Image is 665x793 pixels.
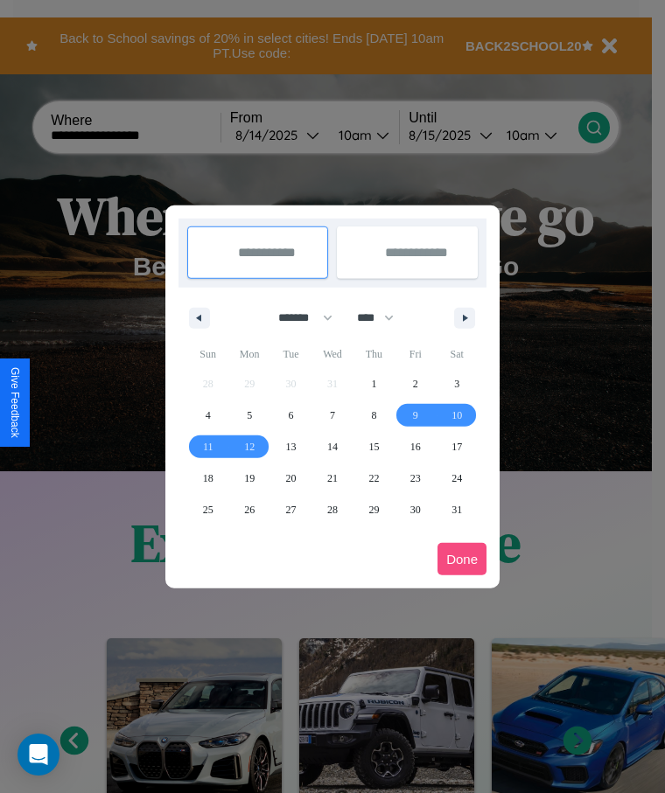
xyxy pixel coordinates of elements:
[437,463,478,494] button: 24
[353,494,395,525] button: 29
[270,340,311,368] span: Tue
[203,494,213,525] span: 25
[368,494,379,525] span: 29
[330,400,335,431] span: 7
[454,368,459,400] span: 3
[437,368,478,400] button: 3
[410,431,421,463] span: 16
[368,463,379,494] span: 22
[451,494,462,525] span: 31
[206,400,211,431] span: 4
[327,463,338,494] span: 21
[353,340,395,368] span: Thu
[437,340,478,368] span: Sat
[187,494,228,525] button: 25
[228,431,269,463] button: 12
[395,494,436,525] button: 30
[244,431,255,463] span: 12
[270,400,311,431] button: 6
[247,400,252,431] span: 5
[371,368,376,400] span: 1
[203,431,213,463] span: 11
[410,463,421,494] span: 23
[187,463,228,494] button: 18
[353,400,395,431] button: 8
[353,368,395,400] button: 1
[270,494,311,525] button: 27
[451,400,462,431] span: 10
[371,400,376,431] span: 8
[228,494,269,525] button: 26
[228,400,269,431] button: 5
[311,400,353,431] button: 7
[353,431,395,463] button: 15
[244,463,255,494] span: 19
[327,494,338,525] span: 28
[413,400,418,431] span: 9
[410,494,421,525] span: 30
[451,431,462,463] span: 17
[395,340,436,368] span: Fri
[244,494,255,525] span: 26
[437,431,478,463] button: 17
[368,431,379,463] span: 15
[327,431,338,463] span: 14
[289,400,294,431] span: 6
[311,431,353,463] button: 14
[286,494,297,525] span: 27
[286,431,297,463] span: 13
[286,463,297,494] span: 20
[187,431,228,463] button: 11
[395,400,436,431] button: 9
[228,463,269,494] button: 19
[17,734,59,776] div: Open Intercom Messenger
[9,367,21,438] div: Give Feedback
[395,368,436,400] button: 2
[437,494,478,525] button: 31
[270,463,311,494] button: 20
[187,400,228,431] button: 4
[395,431,436,463] button: 16
[311,494,353,525] button: 28
[437,543,486,575] button: Done
[451,463,462,494] span: 24
[270,431,311,463] button: 13
[203,463,213,494] span: 18
[437,400,478,431] button: 10
[187,340,228,368] span: Sun
[228,340,269,368] span: Mon
[311,463,353,494] button: 21
[311,340,353,368] span: Wed
[353,463,395,494] button: 22
[413,368,418,400] span: 2
[395,463,436,494] button: 23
